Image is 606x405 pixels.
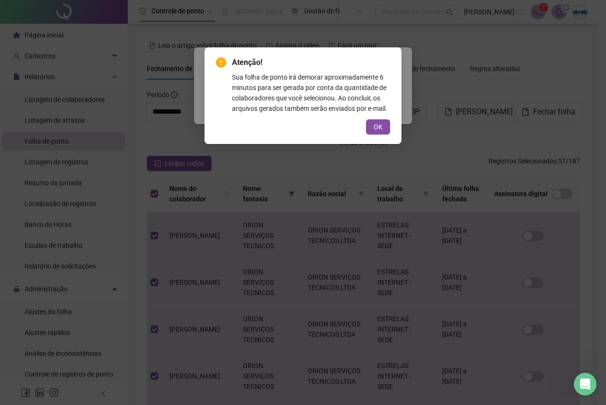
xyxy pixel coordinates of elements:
button: OK [366,119,390,135]
span: exclamation-circle [216,57,226,68]
div: Sua folha de ponto irá demorar aproximadamente 6 minutos para ser gerada por conta da quantidade ... [232,72,390,114]
iframe: Intercom live chat [574,373,597,396]
span: OK [374,122,383,132]
span: Atenção! [232,57,390,68]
